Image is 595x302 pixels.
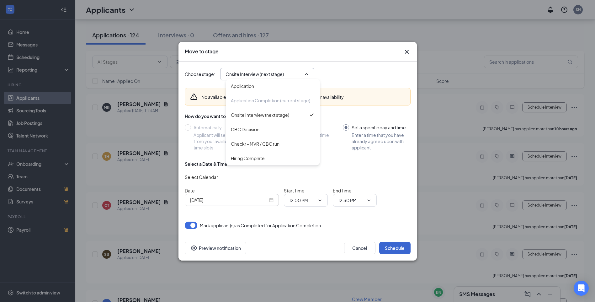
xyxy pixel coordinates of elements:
button: Cancel [344,242,375,254]
div: Open Intercom Messenger [574,281,589,296]
input: Sep 16, 2025 [190,197,268,203]
div: Select a Date & Time [185,161,227,167]
button: Preview notificationEye [185,242,246,254]
div: Application [231,83,254,89]
div: Checkr - MVR / CBC run [231,140,279,147]
h3: Move to stage [185,48,219,55]
svg: ChevronDown [317,198,322,203]
div: How do you want to schedule time with the applicant? [185,113,411,119]
div: No available time slots to automatically schedule. [201,94,344,100]
svg: Checkmark [309,112,315,118]
svg: Eye [190,244,198,252]
svg: Cross [403,48,411,56]
span: Mark applicant(s) as Completed for Application Completion [200,222,321,229]
div: Application Completion (current stage) [231,97,310,104]
span: Select Calendar [185,174,218,180]
button: Schedule [379,242,411,254]
input: Start time [289,197,315,204]
span: Choose stage : [185,71,215,78]
svg: ChevronDown [366,198,371,203]
div: Onsite Interview (next stage) [231,111,289,118]
span: Start Time [284,188,305,193]
span: End Time [333,188,352,193]
button: Close [403,48,411,56]
svg: ChevronUp [304,72,309,77]
input: End time [338,197,364,204]
svg: Warning [190,93,198,100]
span: Date [185,188,195,193]
div: Hiring Complete [231,155,265,162]
div: CBC Decision [231,126,259,133]
button: Add your availability [303,94,344,100]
